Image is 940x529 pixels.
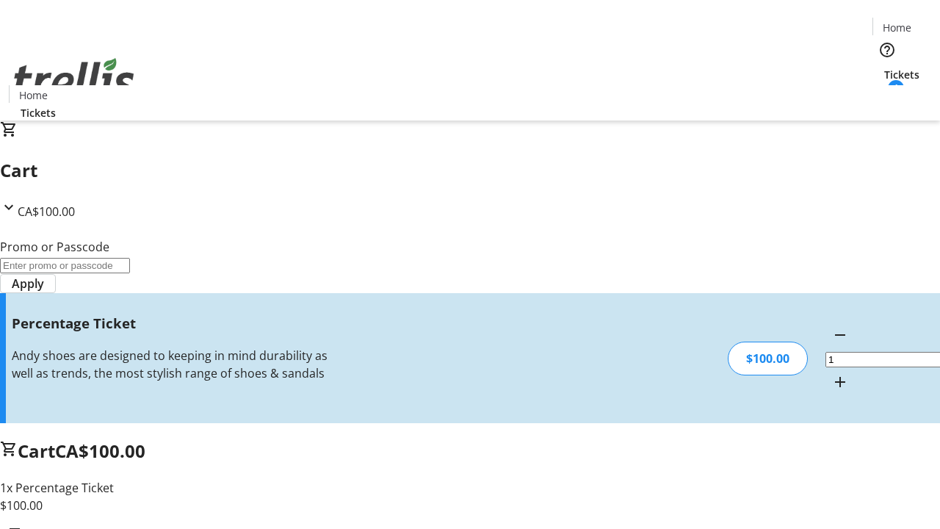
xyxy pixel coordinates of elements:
a: Home [873,20,920,35]
div: $100.00 [728,342,808,375]
span: Home [19,87,48,103]
span: Tickets [884,67,919,82]
a: Home [10,87,57,103]
span: Apply [12,275,44,292]
button: Help [872,35,902,65]
span: CA$100.00 [55,439,145,463]
a: Tickets [9,105,68,120]
h3: Percentage Ticket [12,313,333,334]
button: Cart [872,82,902,112]
span: Tickets [21,105,56,120]
a: Tickets [872,67,931,82]
button: Decrement by one [825,320,855,350]
div: Andy shoes are designed to keeping in mind durability as well as trends, the most stylish range o... [12,347,333,382]
img: Orient E2E Organization qXEusMBIYX's Logo [9,42,140,115]
span: Home [883,20,911,35]
button: Increment by one [825,367,855,397]
span: CA$100.00 [18,204,75,220]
